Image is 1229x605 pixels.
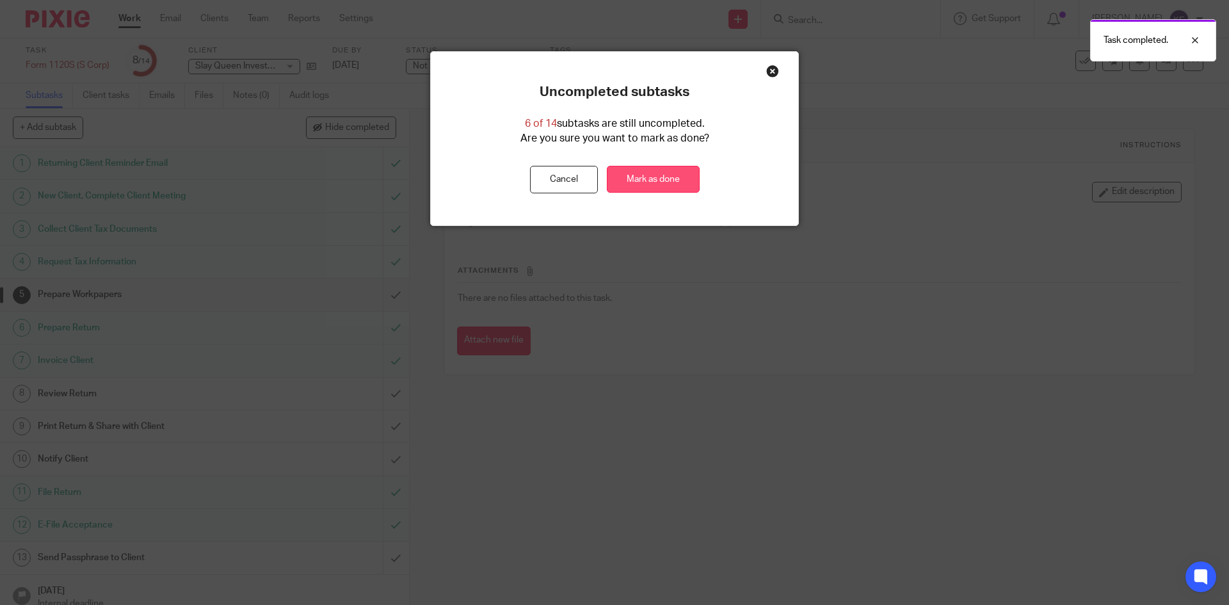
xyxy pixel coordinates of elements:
[520,131,709,146] p: Are you sure you want to mark as done?
[540,84,689,101] p: Uncompleted subtasks
[525,117,705,131] p: subtasks are still uncompleted.
[607,166,700,193] a: Mark as done
[530,166,598,193] button: Cancel
[525,118,557,129] span: 6 of 14
[766,65,779,77] div: Close this dialog window
[1104,34,1168,47] p: Task completed.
